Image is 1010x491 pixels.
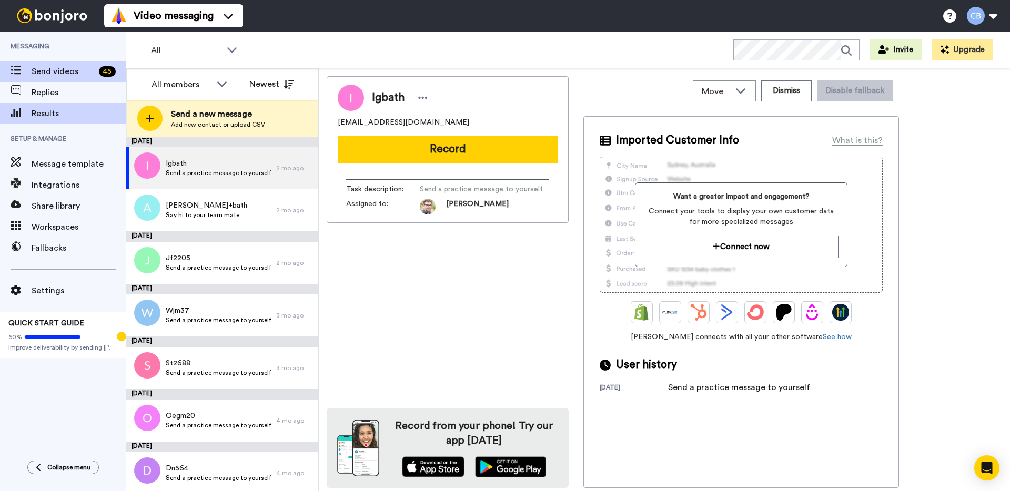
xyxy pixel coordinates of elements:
div: 3 mo ago [276,311,313,320]
span: Message template [32,158,126,170]
span: Settings [32,284,126,297]
button: Collapse menu [27,461,99,474]
img: 7e2daa62-4f3d-4c9e-88af-db540ccd6bbc-1751972221.jpg [420,199,436,214]
span: Imported Customer Info [616,132,739,148]
a: See how [823,333,852,341]
div: What is this? [832,134,883,147]
img: Ontraport [662,304,679,321]
img: Hubspot [690,304,707,321]
img: bj-logo-header-white.svg [13,8,92,23]
span: Jf2205 [166,253,271,263]
div: [DATE] [126,137,318,147]
span: Collapse menu [47,463,90,472]
span: Results [32,107,126,120]
span: Workspaces [32,221,126,233]
div: [DATE] [126,231,318,242]
div: [DATE] [126,389,318,400]
div: 2 mo ago [276,164,313,172]
div: 4 mo ago [276,469,313,477]
img: ActiveCampaign [719,304,735,321]
button: Invite [870,39,922,60]
span: QUICK START GUIDE [8,320,84,327]
img: d.png [134,457,160,484]
button: Connect now [644,236,838,258]
div: [DATE] [126,284,318,294]
span: Want a greater impact and engagement? [644,191,838,202]
span: Replies [32,86,126,99]
span: Igbath [166,158,271,169]
div: Open Intercom Messenger [974,455,999,480]
span: Task description : [346,184,420,195]
span: Say hi to your team mate [166,211,247,219]
span: Oegm20 [166,411,271,421]
span: Send a practice message to yourself [166,474,271,482]
img: s.png [134,352,160,379]
button: Newest [241,74,302,95]
img: a.png [134,195,160,221]
h4: Record from your phone! Try our app [DATE] [390,418,558,448]
div: [DATE] [126,336,318,347]
div: All members [151,78,211,91]
span: Igbath [372,90,405,106]
img: o.png [134,405,160,431]
div: 3 mo ago [276,364,313,372]
div: Send a practice message to yourself [668,381,810,394]
span: Send a practice message to yourself [166,263,271,272]
button: Dismiss [761,80,812,101]
span: Send a practice message to yourself [420,184,543,195]
span: Move [702,85,730,98]
img: j.png [134,247,160,273]
img: Drip [804,304,821,321]
span: Integrations [32,179,126,191]
span: 60% [8,333,22,341]
span: Send a practice message to yourself [166,421,271,429]
span: Assigned to: [346,199,420,214]
span: [EMAIL_ADDRESS][DOMAIN_NAME] [338,117,469,128]
span: All [151,44,221,57]
span: Send videos [32,65,95,78]
span: User history [616,357,677,373]
img: Image of Igbath [338,85,364,111]
span: Add new contact or upload CSV [171,120,265,129]
span: Send a practice message to yourself [166,169,271,177]
span: St2688 [166,358,271,369]
div: Tooltip anchor [117,332,126,341]
span: Wjm37 [166,305,271,316]
img: GoHighLevel [832,304,849,321]
span: Fallbacks [32,242,126,254]
span: Send a practice message to yourself [166,316,271,324]
div: 4 mo ago [276,416,313,425]
div: [DATE] [600,383,668,394]
img: i.png [134,152,160,179]
img: Shopify [633,304,650,321]
button: Record [338,136,558,163]
span: Video messaging [134,8,214,23]
span: [PERSON_NAME] connects with all your other software [600,332,883,342]
div: 2 mo ago [276,206,313,214]
img: vm-color.svg [110,7,127,24]
img: download [337,420,379,476]
span: Improve deliverability by sending [PERSON_NAME]’s from your own email [8,343,118,352]
img: appstore [402,456,464,477]
button: Disable fallback [817,80,893,101]
span: Share library [32,200,126,212]
button: Upgrade [932,39,993,60]
img: playstore [475,456,546,477]
div: 45 [99,66,116,77]
div: [DATE] [126,442,318,452]
img: Patreon [775,304,792,321]
img: ConvertKit [747,304,764,321]
span: Connect your tools to display your own customer data for more specialized messages [644,206,838,227]
span: [PERSON_NAME]+bath [166,200,247,211]
img: w.png [134,300,160,326]
span: [PERSON_NAME] [446,199,509,214]
span: Dn564 [166,463,271,474]
div: 2 mo ago [276,259,313,267]
span: Send a practice message to yourself [166,369,271,377]
span: Send a new message [171,108,265,120]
